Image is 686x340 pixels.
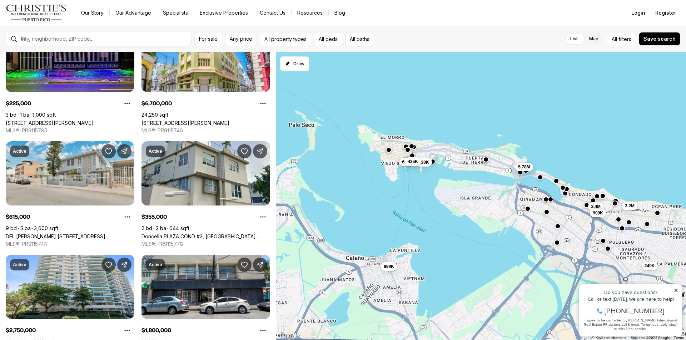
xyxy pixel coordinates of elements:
label: Map [583,32,604,45]
img: logo [6,4,67,21]
button: All property types [260,32,311,46]
a: Specialists [157,8,194,18]
a: 251/253 TETUAN ST, SAN JUAN PR, 00901 [141,120,229,126]
p: Active [13,262,26,268]
button: Share Property [253,258,267,272]
button: Allfilters [607,32,636,46]
span: Register [655,10,676,16]
p: Active [149,262,162,268]
button: Save search [639,32,680,46]
button: 6.7M [399,158,415,166]
button: All baths [345,32,374,46]
span: For sale [199,36,218,42]
button: Save Property: DEL VALLE ST. 413 MAGDALENA [101,144,116,158]
button: 3.2M [622,202,637,210]
a: 824 CALLE MOLUCAS, SAN JUAN PR, 00924 [6,120,94,126]
span: 999K [384,264,394,269]
button: Property options [120,323,134,338]
button: 240K [642,262,658,270]
span: 3.2M [625,203,635,209]
span: Any price [230,36,252,42]
button: Save Property: Doncella PLAZA COND #2 [237,144,252,158]
button: Start drawing [280,56,309,71]
a: Exclusive Properties [194,8,254,18]
span: 6.7M [402,159,412,165]
span: Save search [643,36,676,42]
button: Share Property [117,258,131,272]
a: Resources [292,8,328,18]
span: 3.4M [591,204,601,209]
button: 900K [590,209,606,217]
button: 830K [416,158,432,167]
button: Property options [120,96,134,111]
button: Property options [256,323,270,338]
button: Share Property [253,144,267,158]
a: DEL VALLE ST. 413 MAGDALENA, SANTURCE PR, 00915 [6,233,134,239]
span: All [612,35,617,43]
button: Property options [120,210,134,224]
button: 3.4M [588,202,603,211]
button: Save Property: [237,258,252,272]
p: Active [13,148,26,154]
div: Call or text [DATE], we are here to help! [8,23,103,28]
span: 900K [593,210,603,216]
span: 5.78M [518,164,530,170]
span: 240K [645,263,655,269]
button: Register [651,6,680,20]
a: Blog [329,8,351,18]
p: Active [149,148,162,154]
span: 435K [408,159,418,164]
button: For sale [194,32,222,46]
a: Our Story [75,8,109,18]
span: Login [631,10,645,16]
button: Login [627,6,650,20]
button: 435K [405,157,421,166]
button: Property options [256,210,270,224]
button: Property options [256,96,270,111]
span: [PHONE_NUMBER] [29,34,89,41]
button: 5.78M [515,163,533,171]
button: 999K [381,262,397,271]
div: Do you have questions? [8,16,103,21]
a: Our Advantage [110,8,157,18]
button: Save Property: 550 AVENIDA CONSTITUCION #PH-1608 [101,258,116,272]
span: 830K [419,159,429,165]
span: I agree to be contacted by [PERSON_NAME] International Real Estate PR via text, call & email. To ... [9,44,102,57]
span: filters [618,35,631,43]
button: All beds [314,32,342,46]
a: Doncella PLAZA COND #2, SAN JUAN PR, 00901 [141,233,270,239]
button: Contact Us [254,8,291,18]
label: List [565,32,583,45]
button: Any price [225,32,257,46]
button: Share Property [117,144,131,158]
